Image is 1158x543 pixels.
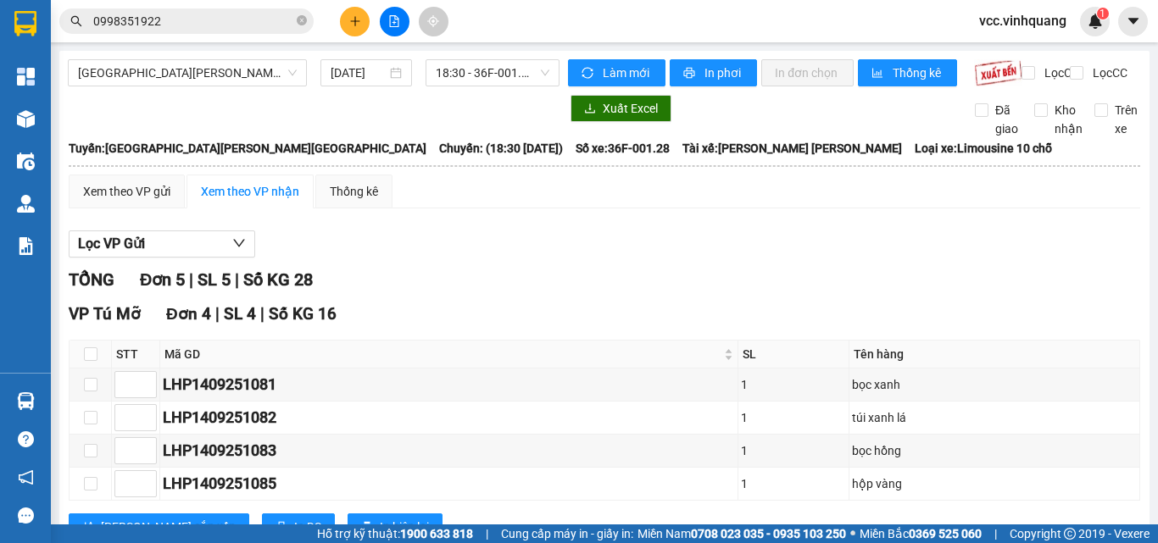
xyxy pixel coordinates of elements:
td: LHP1409251085 [160,468,738,501]
span: | [235,269,239,290]
td: LHP1409251081 [160,368,738,402]
span: In DS [294,518,321,536]
span: 1 [1100,8,1105,19]
span: Website [156,90,196,103]
strong: 1900 633 818 [400,527,473,540]
img: logo-vxr [14,11,36,36]
span: file-add [388,15,400,27]
span: Số KG 16 [269,304,337,324]
button: syncLàm mới [568,59,665,86]
span: 18:30 - 36F-001.28 [436,60,549,86]
div: LHP1409251083 [163,439,735,463]
span: printer [276,521,287,535]
div: bọc xanh [852,375,1137,394]
button: printerIn phơi [670,59,757,86]
div: Xem theo VP nhận [201,182,299,201]
button: Lọc VP Gửi [69,230,255,258]
button: downloadXuất Excel [571,95,671,122]
span: | [486,524,488,543]
button: aim [419,7,448,36]
button: printerIn DS [262,513,335,540]
strong: 0708 023 035 - 0935 103 250 [691,527,846,540]
img: dashboard-icon [17,68,35,86]
button: printerIn biên lai [348,513,443,540]
span: search [70,15,82,27]
span: Thanh Hóa - Hà Nội [78,60,297,86]
button: bar-chartThống kê [858,59,957,86]
span: [PERSON_NAME] sắp xếp [101,518,236,536]
button: In đơn chọn [761,59,854,86]
span: Lọc CR [1038,64,1082,82]
button: caret-down [1118,7,1148,36]
sup: 1 [1097,8,1109,19]
div: hộp vàng [852,474,1137,493]
div: 1 [741,474,846,493]
img: warehouse-icon [17,110,35,128]
span: printer [361,521,373,535]
img: logo [15,26,95,106]
b: Tuyến: [GEOGRAPHIC_DATA][PERSON_NAME][GEOGRAPHIC_DATA] [69,141,426,155]
span: Miền Nam [637,524,846,543]
span: Loại xe: Limousine 10 chỗ [915,139,1052,158]
span: | [189,269,193,290]
button: file-add [380,7,409,36]
span: Cung cấp máy in - giấy in: [501,524,633,543]
span: SL 5 [198,269,231,290]
input: 14/09/2025 [331,64,387,82]
div: Thống kê [330,182,378,201]
img: warehouse-icon [17,152,35,170]
span: Mã GD [164,345,721,363]
th: SL [738,341,849,368]
span: copyright [1064,528,1076,540]
span: Xuất Excel [603,99,658,118]
span: down [232,236,246,250]
span: plus [349,15,361,27]
button: plus [340,7,370,36]
span: Tài xế: [PERSON_NAME] [PERSON_NAME] [682,139,902,158]
strong: Hotline : 0889 23 23 23 [176,71,287,84]
strong: PHIẾU GỬI HÀNG [163,50,300,68]
span: Đơn 4 [166,304,211,324]
img: solution-icon [17,237,35,255]
span: message [18,507,34,524]
span: Miền Bắc [860,524,982,543]
span: | [260,304,264,324]
div: LHP1409251082 [163,406,735,429]
span: caret-down [1126,14,1141,29]
span: Kho nhận [1048,101,1089,138]
strong: : [DOMAIN_NAME] [156,87,306,103]
td: LHP1409251083 [160,435,738,468]
span: close-circle [297,14,307,30]
span: download [584,103,596,116]
span: VP Tú Mỡ [69,304,141,324]
button: sort-ascending[PERSON_NAME] sắp xếp [69,513,249,540]
span: Số KG 28 [243,269,313,290]
strong: CÔNG TY TNHH VĨNH QUANG [116,29,347,47]
th: STT [112,341,160,368]
div: Xem theo VP gửi [83,182,170,201]
span: | [215,304,220,324]
img: warehouse-icon [17,392,35,410]
img: icon-new-feature [1088,14,1103,29]
strong: 0369 525 060 [909,527,982,540]
span: question-circle [18,431,34,447]
span: sync [582,67,596,80]
div: bọc hồng [852,441,1137,460]
span: vcc.vinhquang [966,10,1080,31]
span: ⚪️ [850,530,855,537]
span: close-circle [297,15,307,25]
span: | [994,524,997,543]
div: 1 [741,408,846,427]
div: LHP1409251085 [163,472,735,496]
span: bar-chart [871,67,886,80]
div: 1 [741,441,846,460]
span: Đã giao [988,101,1025,138]
div: 1 [741,375,846,394]
span: printer [683,67,698,80]
span: aim [427,15,439,27]
span: notification [18,469,34,485]
div: LHP1409251081 [163,373,735,396]
input: Tìm tên, số ĐT hoặc mã đơn [93,12,293,30]
span: Số xe: 36F-001.28 [576,139,670,158]
span: Lọc CC [1086,64,1130,82]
